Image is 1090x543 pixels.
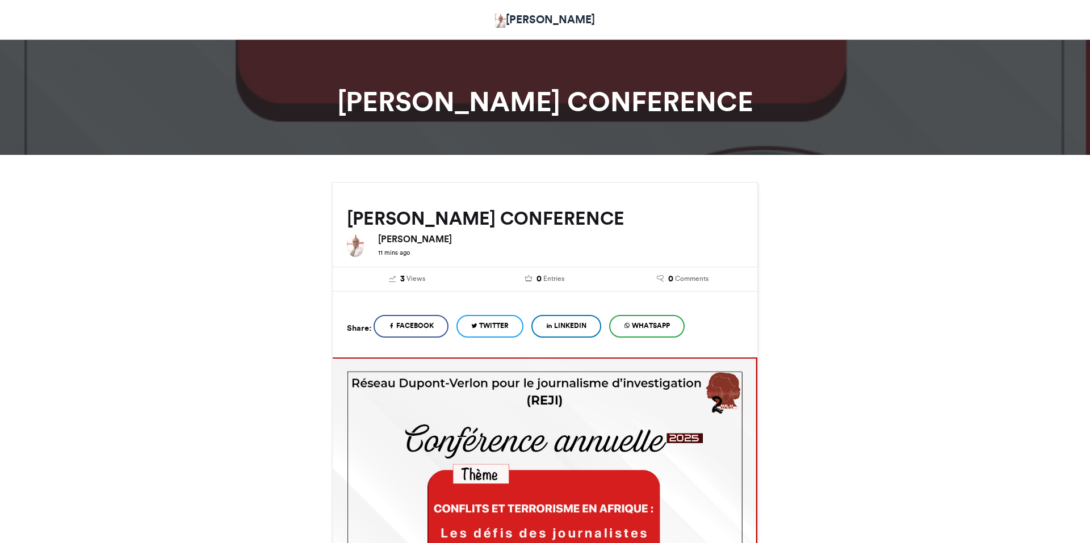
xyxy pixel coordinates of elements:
span: LinkedIn [554,321,586,331]
h2: [PERSON_NAME] CONFERENCE [347,208,743,229]
iframe: chat widget [1042,498,1079,532]
span: Facebook [396,321,434,331]
span: Twitter [479,321,509,331]
a: 0 Entries [485,273,606,285]
img: Samuel Adimi [495,14,506,28]
span: WhatsApp [632,321,670,331]
img: Samuel Adimi [347,234,364,257]
a: Facebook [374,315,448,338]
span: 3 [400,273,405,285]
a: 0 Comments [622,273,743,285]
a: LinkedIn [531,315,601,338]
a: [PERSON_NAME] [495,11,595,28]
span: Comments [675,273,708,284]
span: Entries [543,273,564,284]
a: 3 Views [347,273,468,285]
span: 0 [536,273,542,285]
small: 11 mins ago [378,249,410,256]
h1: [PERSON_NAME] CONFERENCE [230,88,860,115]
a: WhatsApp [609,315,685,338]
span: 0 [668,273,673,285]
h5: Share: [347,321,371,335]
h6: [PERSON_NAME] [378,234,743,243]
a: Twitter [456,315,523,338]
span: Views [406,273,425,284]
